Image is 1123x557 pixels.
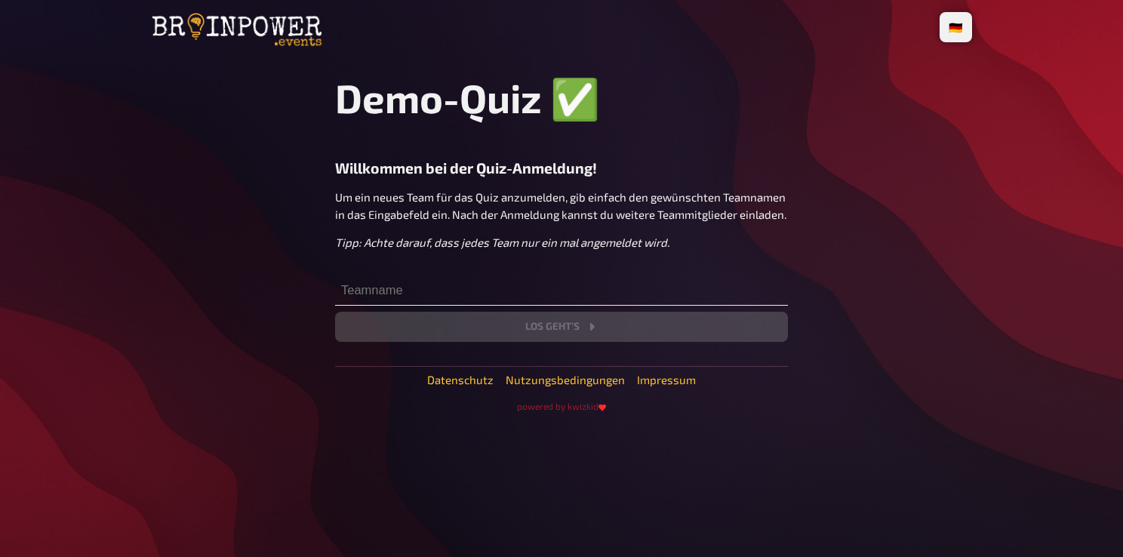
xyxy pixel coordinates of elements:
a: Datenschutz [427,373,494,386]
i: Tipp: Achte darauf, dass jedes Team nur ein mal angemeldet wird. [335,235,669,249]
small: powered by kwizkid [517,401,606,411]
button: Los geht's [335,312,788,342]
h1: Demo-Quiz ✅​ [335,74,788,123]
a: powered by kwizkid [517,399,606,413]
a: Nutzungsbedingungen [506,373,625,386]
li: 🇩🇪 [943,15,969,39]
p: Um ein neues Team für das Quiz anzumelden, gib einfach den gewünschten Teamnamen in das Eingabefe... [335,189,788,223]
a: Impressum [637,373,696,386]
input: Teamname [335,275,788,306]
h3: Willkommen bei der Quiz-Anmeldung! [335,159,788,177]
